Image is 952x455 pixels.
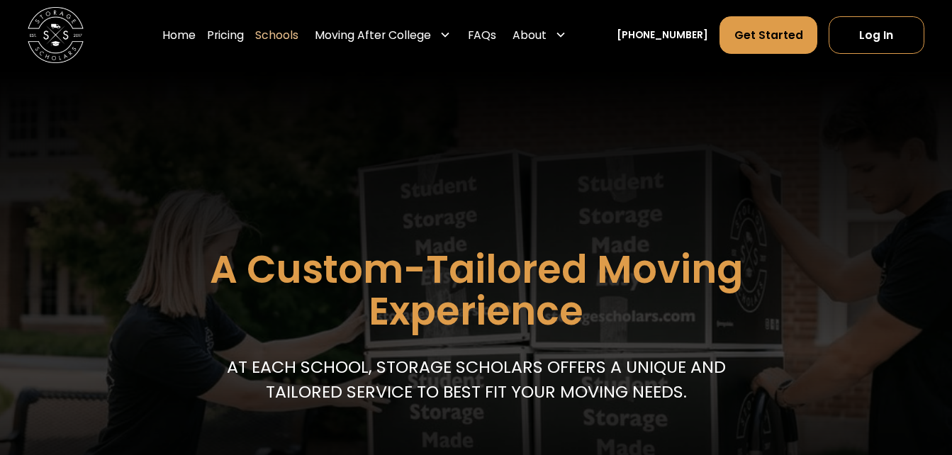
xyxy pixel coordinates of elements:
[28,7,84,63] a: home
[310,16,457,55] div: Moving After College
[513,27,547,44] div: About
[829,16,924,54] a: Log In
[617,28,708,43] a: [PHONE_NUMBER]
[162,16,196,55] a: Home
[315,27,431,44] div: Moving After College
[508,16,572,55] div: About
[28,7,84,63] img: Storage Scholars main logo
[719,16,817,54] a: Get Started
[140,249,812,333] h1: A Custom-Tailored Moving Experience
[220,354,731,405] p: At each school, storage scholars offers a unique and tailored service to best fit your Moving needs.
[468,16,496,55] a: FAQs
[207,16,244,55] a: Pricing
[255,16,298,55] a: Schools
